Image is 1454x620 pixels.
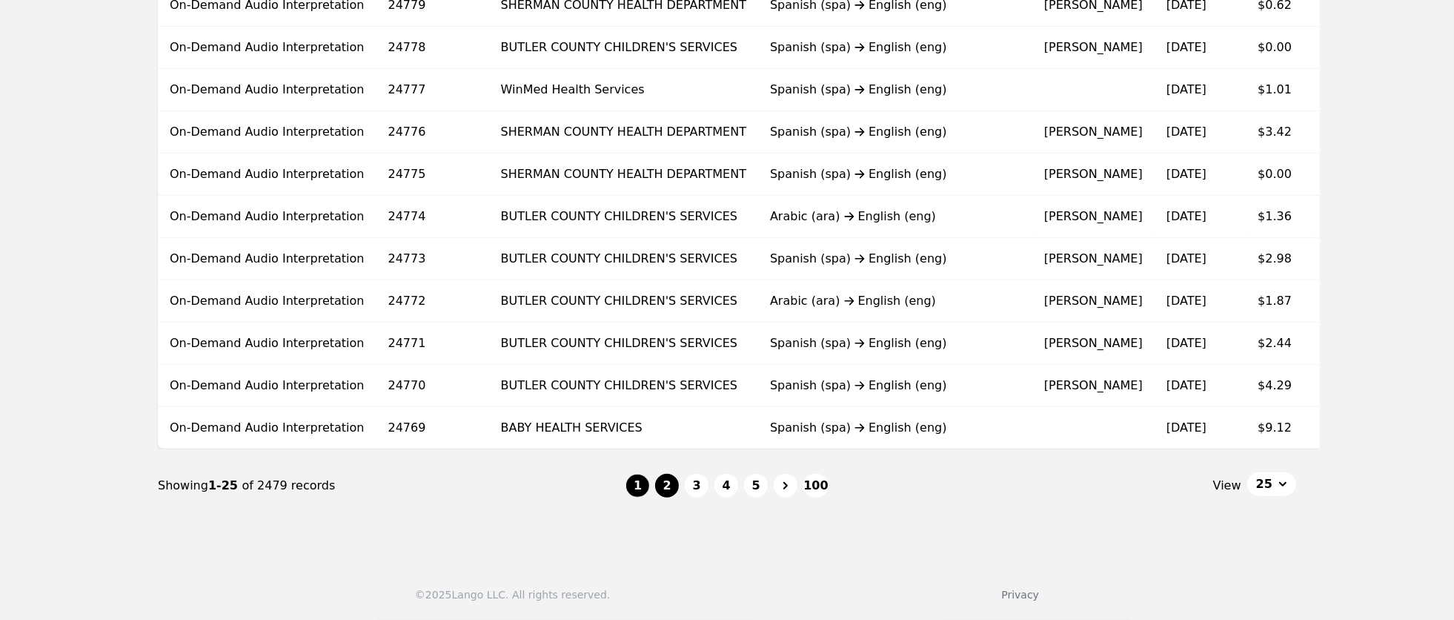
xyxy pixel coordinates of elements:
td: SHERMAN COUNTY HEALTH DEPARTMENT [489,154,758,196]
span: 25 [1256,475,1272,493]
td: $1.87 [1246,280,1315,323]
td: On-Demand Audio Interpretation [158,69,376,111]
button: 100 [803,474,828,498]
td: $1.36 [1246,196,1315,238]
time: [DATE] [1166,378,1206,392]
div: Spanish (spa) English (eng) [770,123,1020,141]
div: Spanish (spa) English (eng) [770,39,1020,56]
time: [DATE] [1166,251,1206,266]
td: BUTLER COUNTY CHILDREN'S SERVICES [489,238,758,280]
td: On-Demand Audio Interpretation [158,407,376,449]
time: [DATE] [1166,125,1206,139]
div: Arabic (ara) English (eng) [770,292,1020,310]
nav: Page navigation [158,449,1296,522]
td: [PERSON_NAME] [1032,111,1155,154]
td: On-Demand Audio Interpretation [158,323,376,365]
time: [DATE] [1166,421,1206,435]
td: 24778 [376,27,489,69]
div: Arabic (ara) English (eng) [770,208,1020,225]
td: [PERSON_NAME] [1032,323,1155,365]
td: [PERSON_NAME] [1032,27,1155,69]
td: 24773 [376,238,489,280]
div: © 2025 Lango LLC. All rights reserved. [415,587,610,602]
time: [DATE] [1166,336,1206,350]
td: 24775 [376,154,489,196]
time: [DATE] [1166,209,1206,223]
td: $9.12 [1246,407,1315,449]
td: BUTLER COUNTY CHILDREN'S SERVICES [489,196,758,238]
td: [PERSON_NAME] [1032,365,1155,407]
td: [PERSON_NAME] [1032,196,1155,238]
div: Showing of 2479 records [158,477,625,495]
td: 24769 [376,407,489,449]
div: Spanish (spa) English (eng) [770,334,1020,352]
td: $1.01 [1246,69,1315,111]
td: On-Demand Audio Interpretation [158,27,376,69]
td: [PERSON_NAME] [1032,280,1155,323]
td: 24777 [376,69,489,111]
td: On-Demand Audio Interpretation [158,280,376,323]
div: Spanish (spa) English (eng) [770,377,1020,395]
td: On-Demand Audio Interpretation [158,154,376,196]
span: 1-25 [208,478,242,492]
td: $4.29 [1246,365,1315,407]
time: [DATE] [1166,82,1206,96]
td: [PERSON_NAME] [1032,238,1155,280]
td: SHERMAN COUNTY HEALTH DEPARTMENT [489,111,758,154]
div: Spanish (spa) English (eng) [770,81,1020,99]
td: $2.44 [1246,323,1315,365]
time: [DATE] [1166,167,1206,181]
td: BABY HEALTH SERVICES [489,407,758,449]
td: 24774 [376,196,489,238]
time: [DATE] [1166,40,1206,54]
td: $0.00 [1246,27,1315,69]
td: On-Demand Audio Interpretation [158,365,376,407]
div: Spanish (spa) English (eng) [770,419,1020,437]
td: 24771 [376,323,489,365]
button: 25 [1247,472,1296,496]
td: 24776 [376,111,489,154]
a: Privacy [1001,589,1039,601]
td: $3.42 [1246,111,1315,154]
button: 4 [714,474,738,498]
td: $0.00 [1246,154,1315,196]
td: BUTLER COUNTY CHILDREN'S SERVICES [489,27,758,69]
td: On-Demand Audio Interpretation [158,196,376,238]
td: WinMed Health Services [489,69,758,111]
td: BUTLER COUNTY CHILDREN'S SERVICES [489,365,758,407]
td: 24772 [376,280,489,323]
button: 5 [744,474,768,498]
td: On-Demand Audio Interpretation [158,111,376,154]
td: $2.98 [1246,238,1315,280]
td: 24770 [376,365,489,407]
div: Spanish (spa) English (eng) [770,250,1020,268]
time: [DATE] [1166,294,1206,308]
td: [PERSON_NAME] [1032,154,1155,196]
td: On-Demand Audio Interpretation [158,238,376,280]
div: Spanish (spa) English (eng) [770,165,1020,183]
td: BUTLER COUNTY CHILDREN'S SERVICES [489,280,758,323]
button: 2 [655,474,679,498]
button: 3 [685,474,708,498]
span: View [1213,477,1241,495]
td: BUTLER COUNTY CHILDREN'S SERVICES [489,323,758,365]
